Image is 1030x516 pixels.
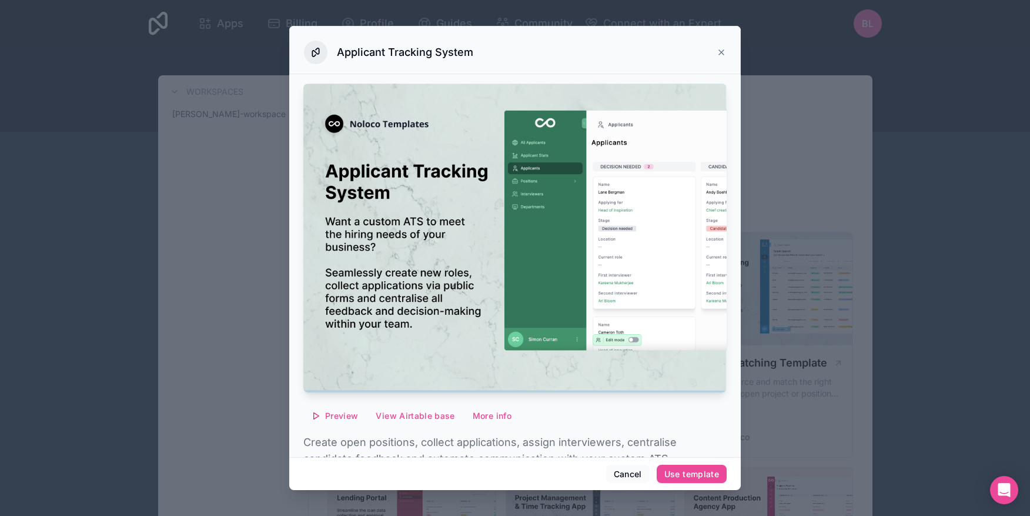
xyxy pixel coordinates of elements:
button: More info [465,407,519,425]
h3: Applicant Tracking System [337,45,473,59]
button: Preview [303,407,366,425]
span: Preview [325,411,358,421]
button: View Airtable base [368,407,462,425]
button: Use template [657,465,727,484]
div: Open Intercom Messenger [990,476,1018,504]
button: Cancel [606,465,650,484]
img: Applicant Tracking System [303,84,727,392]
div: Use template [664,469,719,480]
p: Create open positions, collect applications, assign interviewers, centralise candidate feedback a... [303,434,727,467]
